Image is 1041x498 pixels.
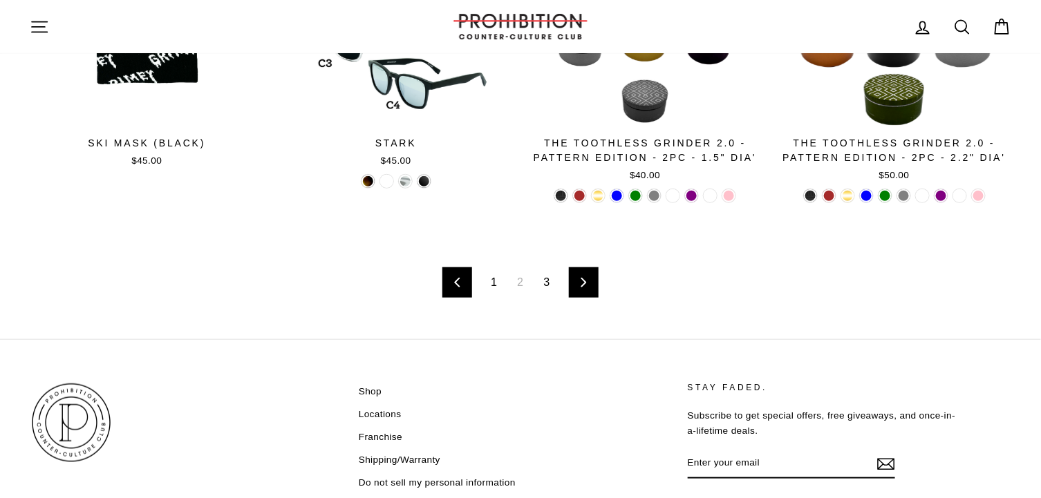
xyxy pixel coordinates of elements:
[279,154,514,168] div: $45.00
[778,169,1012,182] div: $50.00
[536,271,559,294] a: 3
[509,271,532,294] span: 2
[359,427,402,448] a: Franchise
[688,408,960,439] p: Subscribe to get special offers, free giveaways, and once-in-a-lifetime deals.
[279,136,514,151] div: STARK
[30,381,113,464] img: PROHIBITION COUNTER-CULTURE CLUB
[30,154,264,168] div: $45.00
[482,271,505,294] a: 1
[451,14,590,39] img: PROHIBITION COUNTER-CULTURE CLUB
[778,136,1012,165] div: The Toothless Grinder 2.0 - Pattern Edition - 2PC - 2.2" Dia'
[359,450,440,470] a: Shipping/Warranty
[359,472,516,493] a: Do not sell my personal information
[688,448,895,479] input: Enter your email
[30,136,264,151] div: Ski Mask (Black)
[359,381,382,402] a: Shop
[359,404,402,425] a: Locations
[688,381,960,394] p: STAY FADED.
[528,136,762,165] div: The Toothless Grinder 2.0 - Pattern Edition - 2PC - 1.5" Dia'
[528,169,762,182] div: $40.00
